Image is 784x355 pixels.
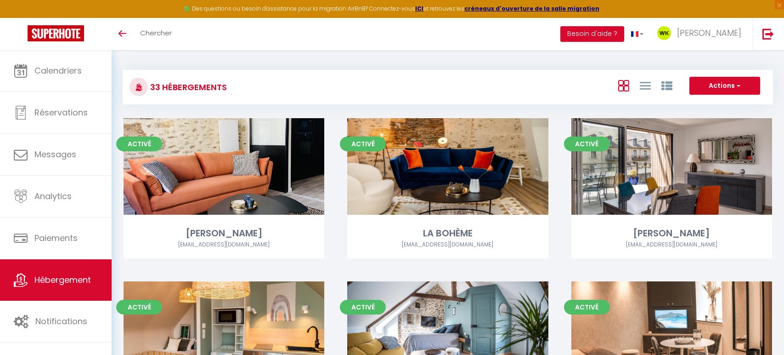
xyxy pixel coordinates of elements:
[464,5,599,12] a: créneaux d'ouverture de la salle migration
[140,28,172,38] span: Chercher
[34,274,91,286] span: Hébergement
[124,240,324,249] div: Airbnb
[116,300,162,315] span: Activé
[415,5,423,12] a: ICI
[34,107,88,118] span: Réservations
[28,25,84,41] img: Super Booking
[564,137,610,151] span: Activé
[340,137,386,151] span: Activé
[650,18,753,50] a: ... [PERSON_NAME]
[560,26,624,42] button: Besoin d'aide ?
[340,300,386,315] span: Activé
[689,77,760,95] button: Actions
[640,78,651,93] a: Vue en Liste
[571,226,772,240] div: [PERSON_NAME]
[148,77,227,97] h3: 33 Hébergements
[347,226,548,240] div: LA BOHÈME
[116,137,162,151] span: Activé
[571,240,772,249] div: Airbnb
[677,27,741,39] span: [PERSON_NAME]
[124,226,324,240] div: [PERSON_NAME]
[618,78,629,93] a: Vue en Box
[564,300,610,315] span: Activé
[34,232,78,244] span: Paiements
[657,26,671,40] img: ...
[762,28,774,40] img: logout
[347,240,548,249] div: Airbnb
[34,149,76,160] span: Messages
[34,190,72,202] span: Analytics
[661,78,672,93] a: Vue par Groupe
[34,65,82,76] span: Calendriers
[35,315,87,327] span: Notifications
[133,18,179,50] a: Chercher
